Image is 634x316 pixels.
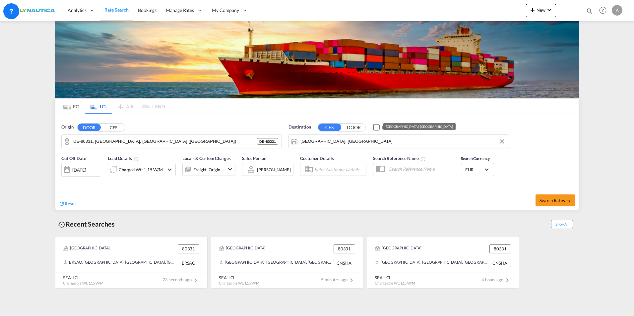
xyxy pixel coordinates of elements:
button: DOOR [78,124,101,131]
md-icon: icon-arrow-right [567,198,571,203]
button: Clear Input [497,136,507,146]
div: CNSHA, Shanghai, SH, China, Greater China & Far East Asia, Asia Pacific [375,259,487,267]
div: SEA-LCL [63,275,103,281]
div: [PERSON_NAME] [257,167,291,172]
div: BRSAO, Sao Paulo, Brazil, South America, Americas [63,259,176,267]
recent-search-card: [GEOGRAPHIC_DATA] 80331BRSAO, [GEOGRAPHIC_DATA], [GEOGRAPHIC_DATA], [GEOGRAPHIC_DATA], [GEOGRAPHI... [55,236,208,289]
div: CNSHA [489,259,511,267]
div: Include Nearby [382,124,413,131]
div: Recent Searches [55,217,117,232]
div: CNSHA [333,259,355,267]
md-tab-item: LCL [85,99,112,114]
span: Analytics [68,7,87,14]
div: Munich [63,244,110,253]
span: Reset [65,201,76,206]
span: 23 seconds ago [162,277,200,282]
div: [GEOGRAPHIC_DATA], [GEOGRAPHIC_DATA] [386,123,453,130]
input: Enter Customer Details [314,164,364,174]
md-checkbox: Checkbox No Ink [373,124,413,131]
div: A [612,5,622,16]
md-pagination-wrapper: Use the left and right arrow keys to navigate between tabs [59,99,165,114]
md-icon: Chargeable Weight [134,156,139,162]
button: CFS [318,124,341,131]
button: icon-plus 400-fgNewicon-chevron-down [526,4,556,17]
md-input-container: DE-80331, München, Bayern (Bavaria) [62,135,282,148]
input: Search by Door [73,136,257,146]
span: Cut Off Date [61,156,86,161]
md-icon: icon-chevron-right [192,276,200,284]
div: Charged Wt: 1,15 W/M [119,165,163,174]
span: Search Currency [461,156,490,161]
div: Freight Origin Destination [193,165,224,174]
md-icon: icon-chevron-right [503,276,511,284]
span: Rate Search [104,7,129,13]
md-datepicker: Select [61,176,66,185]
span: Load Details [108,156,139,161]
span: Chargeable Wt. 1,15 W/M [63,281,103,285]
div: Munich [219,244,266,253]
span: Customer Details [300,156,334,161]
recent-search-card: [GEOGRAPHIC_DATA] 80331[GEOGRAPHIC_DATA], [GEOGRAPHIC_DATA], [GEOGRAPHIC_DATA], [GEOGRAPHIC_DATA]... [211,236,363,289]
div: CNSHA, Shanghai, SH, China, Greater China & Far East Asia, Asia Pacific [219,259,331,267]
img: LCL+%26+FCL+BACKGROUND.png [55,21,579,98]
span: Search Rates [539,198,571,203]
md-icon: icon-chevron-down [226,165,234,173]
md-tab-item: FCL [59,99,85,114]
div: Munich [375,244,421,253]
div: [DATE] [72,167,86,173]
div: SEA-LCL [375,275,415,281]
div: 80331 [489,244,511,253]
span: Manage Rates [166,7,194,14]
div: [DATE] [61,163,101,177]
span: Chargeable Wt. 1,15 W/M [375,281,415,285]
div: 80331 [178,244,199,253]
md-icon: icon-chevron-down [545,6,553,14]
md-select: Sales Person: Alina Iskaev [256,165,291,174]
div: BRSAO [178,259,199,267]
md-icon: icon-chevron-right [348,276,355,284]
span: New [529,7,553,13]
button: CFS [102,124,125,131]
div: icon-magnify [586,7,593,17]
md-icon: icon-refresh [59,201,65,207]
button: DOOR [342,124,365,131]
input: Search by Port [300,136,505,146]
md-icon: icon-magnify [586,7,593,15]
div: icon-refreshReset [59,200,76,208]
md-select: Select Currency: € EUREuro [465,165,490,174]
div: SEA-LCL [219,275,259,281]
md-input-container: Sao Paulo, BRSAO [289,135,509,148]
span: 4 hours ago [481,277,511,282]
span: Bookings [138,7,157,13]
md-icon: icon-backup-restore [58,221,66,229]
div: Freight Origin Destinationicon-chevron-down [182,163,235,176]
recent-search-card: [GEOGRAPHIC_DATA] 80331[GEOGRAPHIC_DATA], [GEOGRAPHIC_DATA], [GEOGRAPHIC_DATA], [GEOGRAPHIC_DATA]... [367,236,519,289]
span: Help [597,5,608,16]
span: My Company [212,7,239,14]
input: Search Reference Name [386,164,454,174]
span: Show All [551,220,573,228]
span: Destination [288,124,311,131]
div: 80331 [334,244,355,253]
button: Search Ratesicon-arrow-right [536,194,575,206]
md-icon: Your search will be saved by the below given name [420,156,426,162]
span: Chargeable Wt. 1,15 W/M [219,281,259,285]
div: Charged Wt: 1,15 W/Micon-chevron-down [108,163,176,176]
span: Locals & Custom Charges [182,156,231,161]
div: Origin DOOR CFS DE-80331, München, Bayern (Bavaria)Destination CFS DOORCheckbox No Ink Unchecked:... [55,114,579,210]
span: DE - 80331 [259,139,276,144]
div: Help [597,5,612,17]
img: dbeec6a0202a11f0ab01a7e422f9ff92.png [10,3,55,18]
md-icon: icon-chevron-down [166,166,174,174]
span: EUR [465,167,484,173]
span: Sales Person [242,156,266,161]
span: 5 minutes ago [321,277,355,282]
md-icon: icon-plus 400-fg [529,6,537,14]
span: Origin [61,124,73,131]
span: Search Reference Name [373,156,426,161]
